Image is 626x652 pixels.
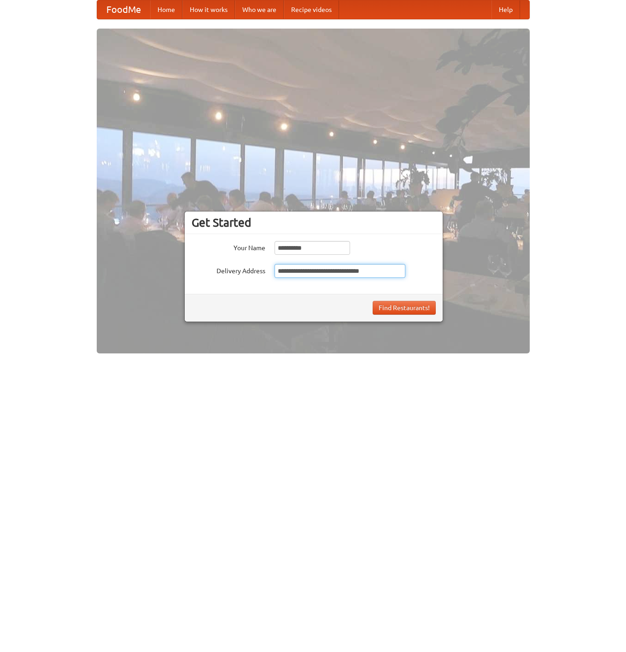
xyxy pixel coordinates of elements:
a: How it works [182,0,235,19]
h3: Get Started [192,216,436,229]
a: Who we are [235,0,284,19]
label: Your Name [192,241,265,253]
a: FoodMe [97,0,150,19]
a: Home [150,0,182,19]
a: Help [491,0,520,19]
button: Find Restaurants! [373,301,436,315]
a: Recipe videos [284,0,339,19]
label: Delivery Address [192,264,265,276]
